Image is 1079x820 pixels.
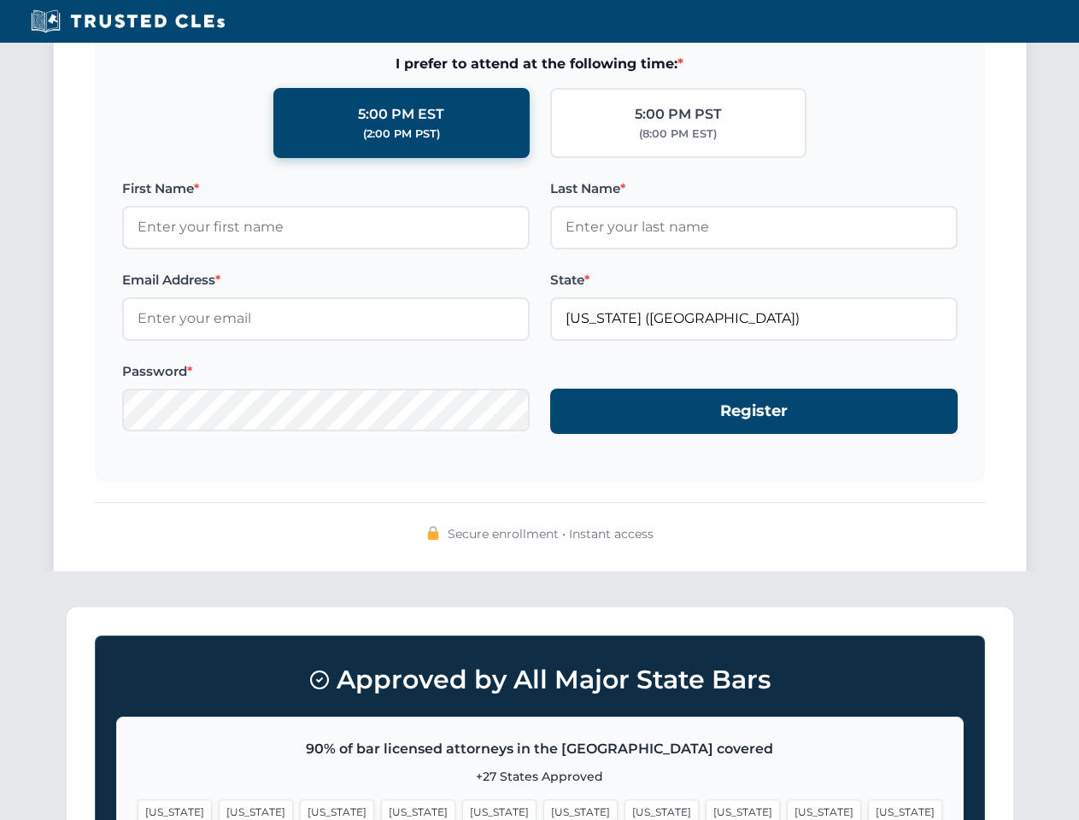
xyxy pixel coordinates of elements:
[358,103,444,126] div: 5:00 PM EST
[448,524,654,543] span: Secure enrollment • Instant access
[138,767,942,786] p: +27 States Approved
[122,270,530,290] label: Email Address
[550,297,958,340] input: Florida (FL)
[363,126,440,143] div: (2:00 PM PST)
[635,103,722,126] div: 5:00 PM PST
[550,206,958,249] input: Enter your last name
[426,526,440,540] img: 🔒
[122,206,530,249] input: Enter your first name
[116,657,964,703] h3: Approved by All Major State Bars
[550,389,958,434] button: Register
[26,9,230,34] img: Trusted CLEs
[550,179,958,199] label: Last Name
[122,179,530,199] label: First Name
[122,361,530,382] label: Password
[138,738,942,760] p: 90% of bar licensed attorneys in the [GEOGRAPHIC_DATA] covered
[639,126,717,143] div: (8:00 PM EST)
[550,270,958,290] label: State
[122,297,530,340] input: Enter your email
[122,53,958,75] span: I prefer to attend at the following time:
